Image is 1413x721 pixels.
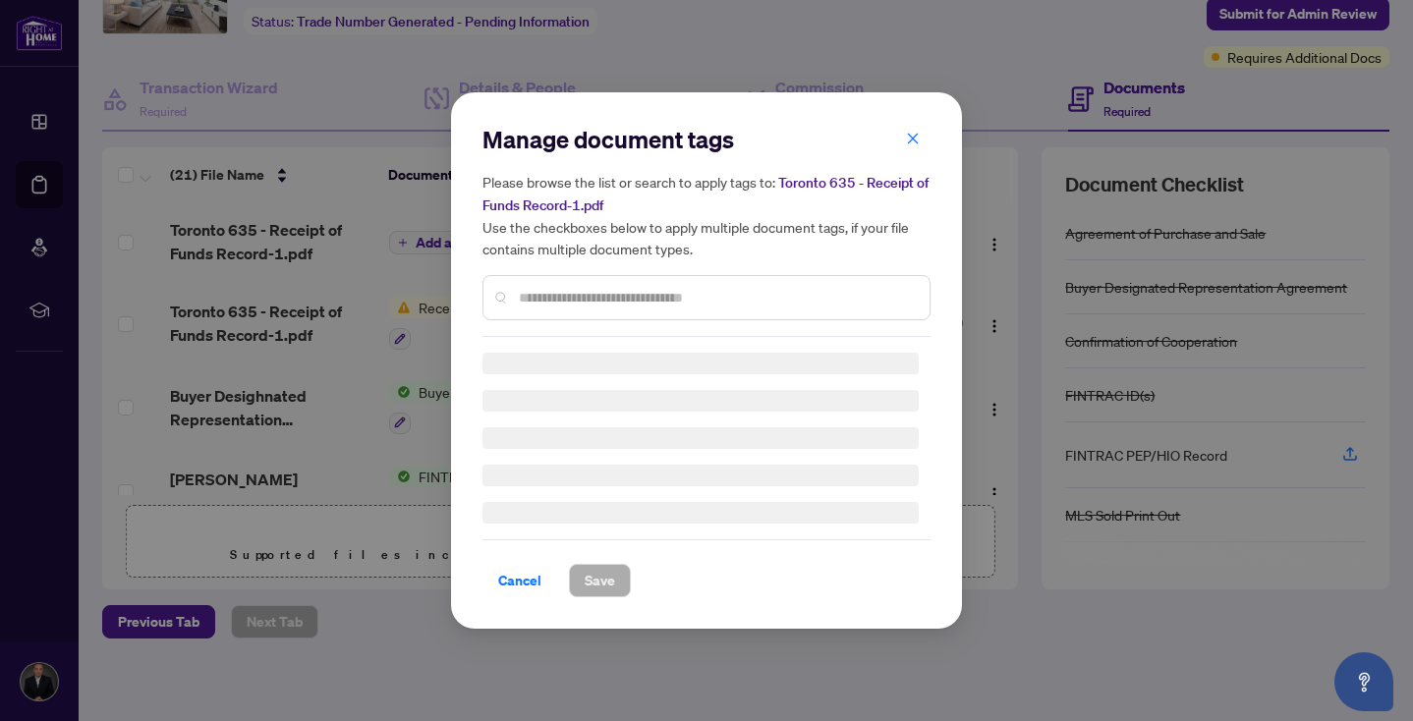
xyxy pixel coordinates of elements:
[482,124,931,155] h2: Manage document tags
[498,565,541,596] span: Cancel
[906,132,920,145] span: close
[482,564,557,597] button: Cancel
[482,171,931,259] h5: Please browse the list or search to apply tags to: Use the checkboxes below to apply multiple doc...
[569,564,631,597] button: Save
[1334,652,1393,711] button: Open asap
